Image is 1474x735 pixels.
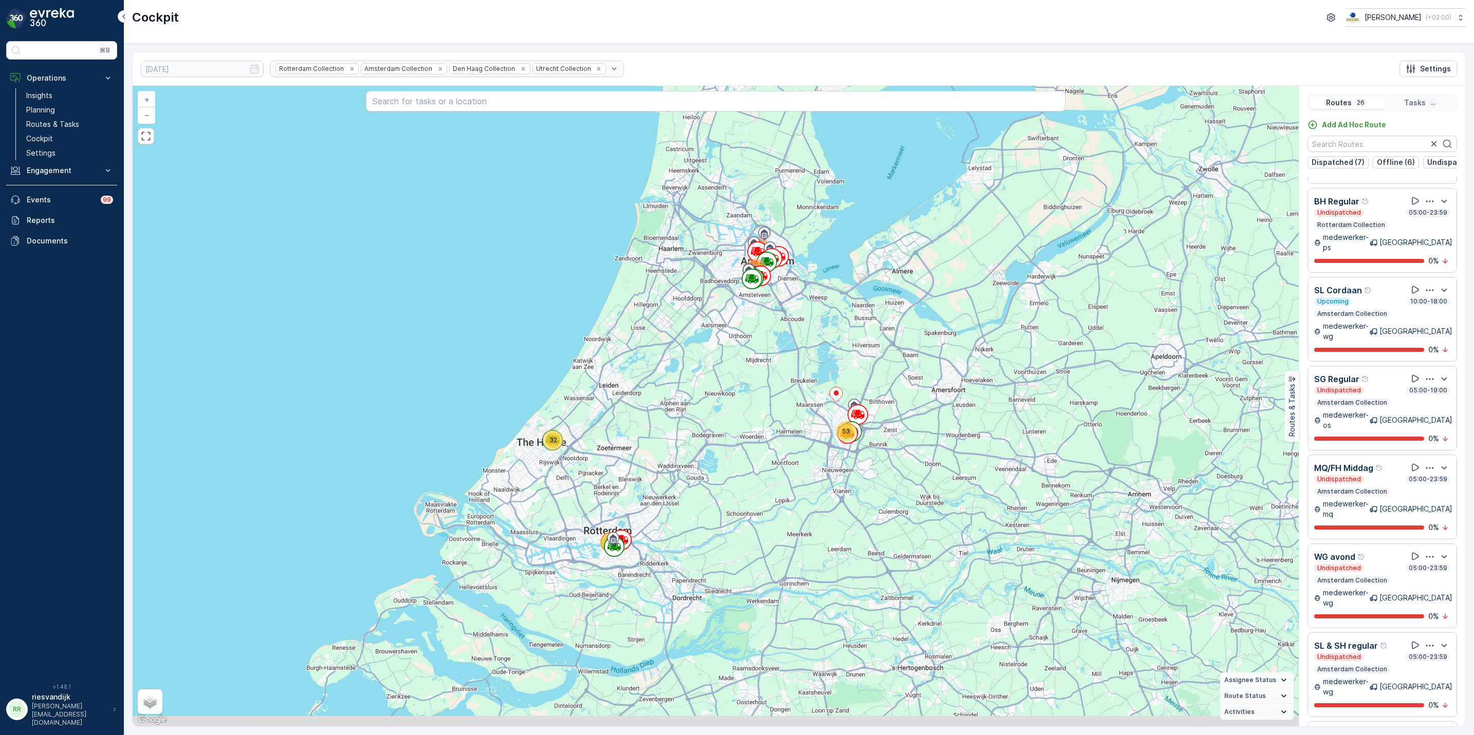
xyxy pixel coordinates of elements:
[1323,676,1370,697] p: medewerker-wg
[1356,99,1366,107] p: 26
[1365,12,1422,23] p: [PERSON_NAME]
[1373,156,1419,168] button: Offline (6)
[26,119,79,129] p: Routes & Tasks
[22,146,117,160] a: Settings
[1361,375,1370,383] div: Help Tooltip Icon
[1224,708,1255,716] span: Activities
[6,692,117,727] button: RRriesvandijk[PERSON_NAME][EMAIL_ADDRESS][DOMAIN_NAME]
[1428,611,1439,621] p: 0 %
[32,702,108,727] p: [PERSON_NAME][EMAIL_ADDRESS][DOMAIN_NAME]
[6,160,117,181] button: Engagement
[1323,410,1370,430] p: medewerker-os
[750,265,761,272] span: 138
[1430,99,1436,107] p: ...
[6,8,27,29] img: logo
[1408,209,1448,217] p: 05:00-23:59
[1307,156,1369,168] button: Dispatched (7)
[26,90,52,101] p: Insights
[1316,487,1388,496] p: Amsterdam Collection
[1316,310,1388,318] p: Amsterdam Collection
[27,215,113,225] p: Reports
[1361,197,1370,205] div: Help Tooltip Icon
[1346,12,1360,23] img: basis-logo_rgb2x.png
[745,258,766,279] div: 138
[141,61,264,77] input: dd/mm/yyyy
[1316,564,1362,572] p: Undispatched
[22,131,117,146] a: Cockpit
[27,195,95,205] p: Events
[1316,653,1362,661] p: Undispatched
[27,165,97,176] p: Engagement
[1314,639,1378,652] p: SL & SH regular
[1220,672,1294,688] summary: Assignee Status
[1307,120,1386,130] a: Add Ad Hoc Route
[1409,297,1448,306] p: 10:00-18:00
[1316,386,1362,394] p: Undispatched
[1428,345,1439,355] p: 0 %
[135,713,169,726] a: Open this area in Google Maps (opens a new window)
[1323,499,1370,519] p: medewerker-mq
[1379,593,1452,603] p: [GEOGRAPHIC_DATA]
[1379,326,1452,336] p: [GEOGRAPHIC_DATA]
[26,105,55,115] p: Planning
[1316,297,1350,306] p: Upcoming
[103,196,111,204] p: 99
[139,92,154,107] a: Zoom In
[26,148,56,158] p: Settings
[132,9,179,26] p: Cockpit
[1323,232,1370,253] p: medewerker-ps
[1408,386,1448,394] p: 05:00-19:00
[27,236,113,246] p: Documents
[1428,700,1439,710] p: 0 %
[1220,704,1294,720] summary: Activities
[139,107,154,123] a: Zoom Out
[1357,553,1366,561] div: Help Tooltip Icon
[139,690,161,713] a: Layers
[366,91,1065,111] input: Search for tasks or a location
[22,117,117,131] a: Routes & Tasks
[9,701,25,718] div: RR
[26,134,53,144] p: Cockpit
[1428,256,1439,266] p: 0 %
[1323,321,1370,342] p: medewerker-wg
[1408,653,1448,661] p: 05:00-23:59
[1322,120,1386,130] p: Add Ad Hoc Route
[1426,13,1451,22] p: ( +02:00 )
[27,73,97,83] p: Operations
[1420,64,1451,74] p: Settings
[836,421,856,442] div: 53
[1316,576,1388,585] p: Amsterdam Collection
[1314,284,1362,296] p: SL Cordaan
[1316,665,1388,673] p: Amsterdam Collection
[1307,136,1457,152] input: Search Routes
[1379,237,1452,248] p: [GEOGRAPHIC_DATA]
[1224,692,1266,700] span: Route Status
[1316,209,1362,217] p: Undispatched
[1312,157,1365,167] p: Dispatched (7)
[22,88,117,103] a: Insights
[1379,415,1452,425] p: [GEOGRAPHIC_DATA]
[1220,688,1294,704] summary: Route Status
[1364,286,1372,294] div: Help Tooltip Icon
[6,68,117,88] button: Operations
[100,46,110,54] p: ⌘B
[1428,522,1439,533] p: 0 %
[1323,588,1370,608] p: medewerker-wg
[6,190,117,210] a: Events99
[144,110,150,119] span: −
[1224,676,1276,684] span: Assignee Status
[1314,462,1373,474] p: MQ/FH Middag
[1326,98,1352,108] p: Routes
[30,8,74,29] img: logo_dark-DEwI_e13.png
[6,684,117,690] span: v 1.48.1
[32,692,108,702] p: riesvandijk
[22,103,117,117] a: Planning
[6,231,117,251] a: Documents
[1316,221,1386,229] p: Rotterdam Collection
[1408,475,1448,483] p: 05:00-23:59
[1377,157,1415,167] p: Offline (6)
[1404,98,1426,108] p: Tasks
[1314,551,1355,563] p: WG avond
[6,210,117,231] a: Reports
[842,427,850,435] span: 53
